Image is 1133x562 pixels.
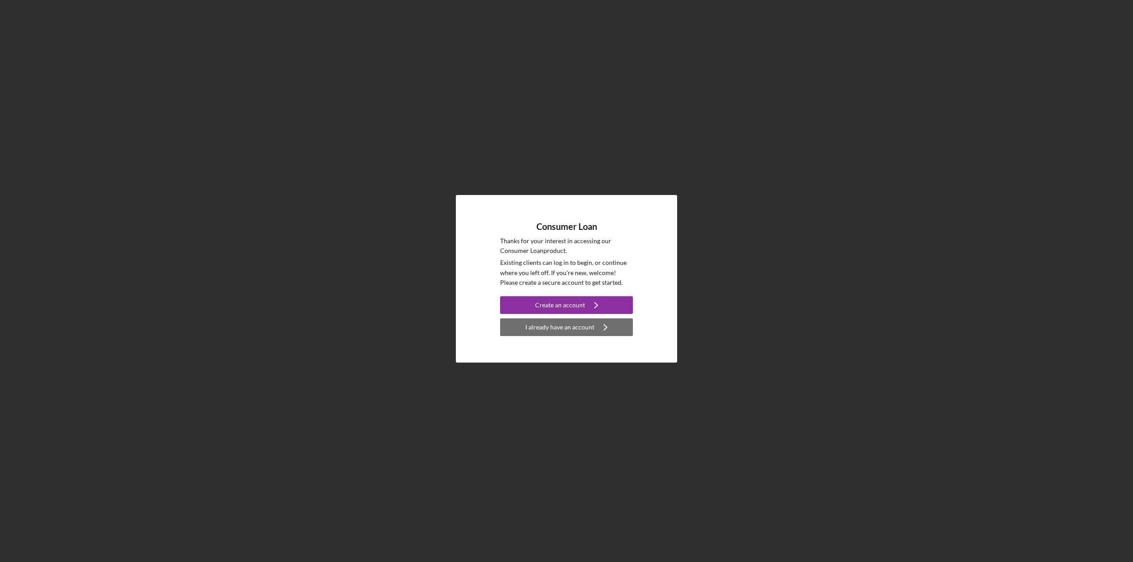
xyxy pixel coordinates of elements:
[500,236,633,256] p: Thanks for your interest in accessing our Consumer Loan product.
[500,318,633,336] button: I already have an account
[500,296,633,316] a: Create an account
[525,318,594,336] div: I already have an account
[535,296,585,314] div: Create an account
[500,296,633,314] button: Create an account
[500,258,633,287] p: Existing clients can log in to begin, or continue where you left off. If you're new, welcome! Ple...
[536,222,597,232] h4: Consumer Loan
